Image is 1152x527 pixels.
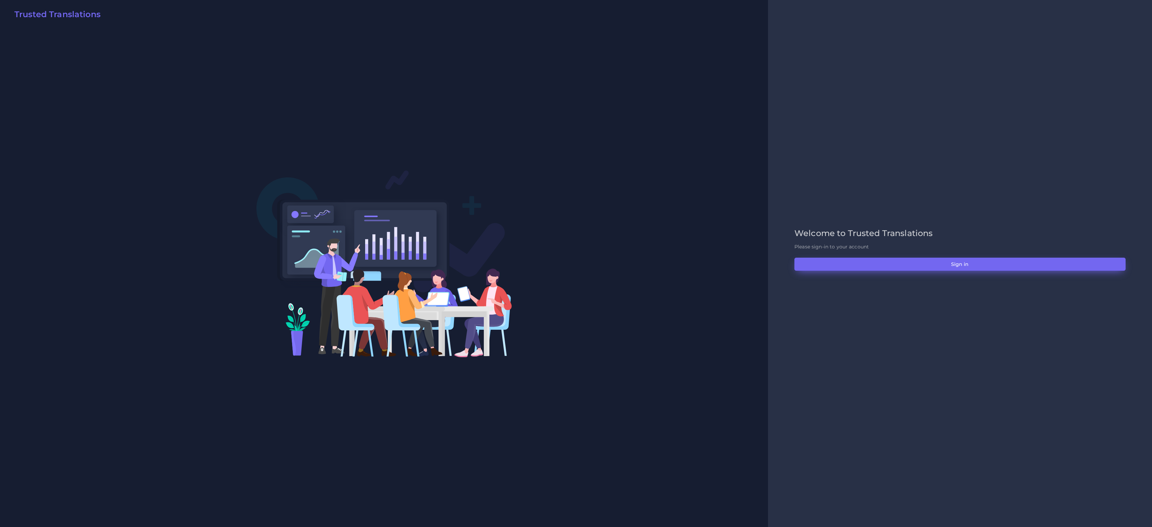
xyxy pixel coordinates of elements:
[794,243,1126,250] p: Please sign-in to your account
[794,258,1126,271] button: Sign in
[14,10,100,20] h2: Trusted Translations
[256,170,512,358] img: Login V2
[794,229,1126,238] h2: Welcome to Trusted Translations
[10,10,100,22] a: Trusted Translations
